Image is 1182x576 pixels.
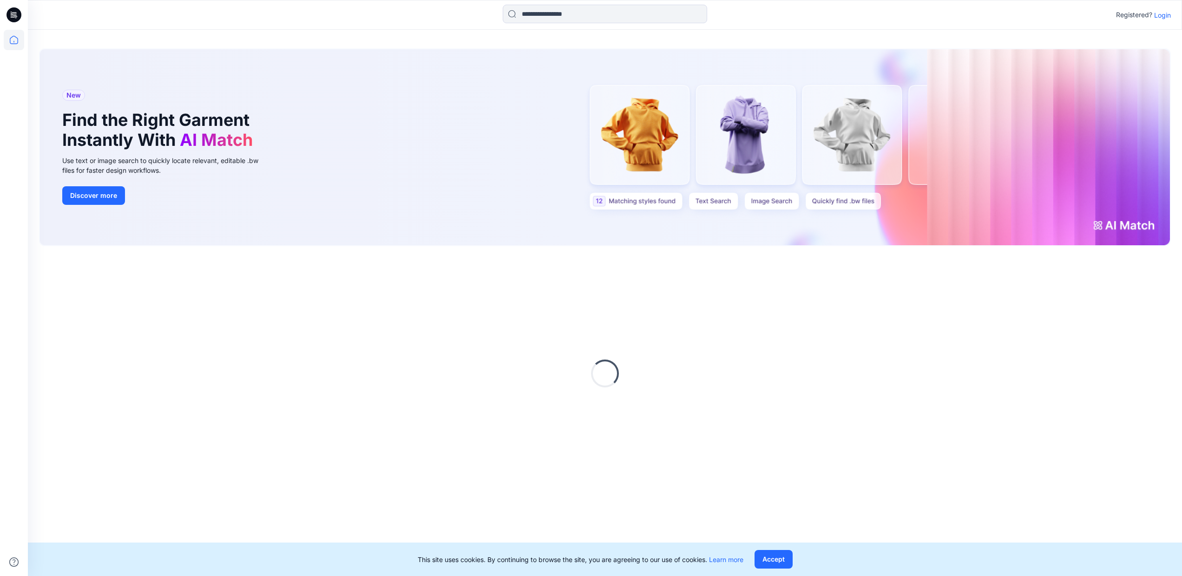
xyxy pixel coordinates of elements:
[180,130,253,150] span: AI Match
[66,90,81,101] span: New
[62,110,257,150] h1: Find the Right Garment Instantly With
[62,186,125,205] button: Discover more
[418,555,743,564] p: This site uses cookies. By continuing to browse the site, you are agreeing to our use of cookies.
[1116,9,1152,20] p: Registered?
[1154,10,1171,20] p: Login
[755,550,793,569] button: Accept
[709,556,743,563] a: Learn more
[62,156,271,175] div: Use text or image search to quickly locate relevant, editable .bw files for faster design workflows.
